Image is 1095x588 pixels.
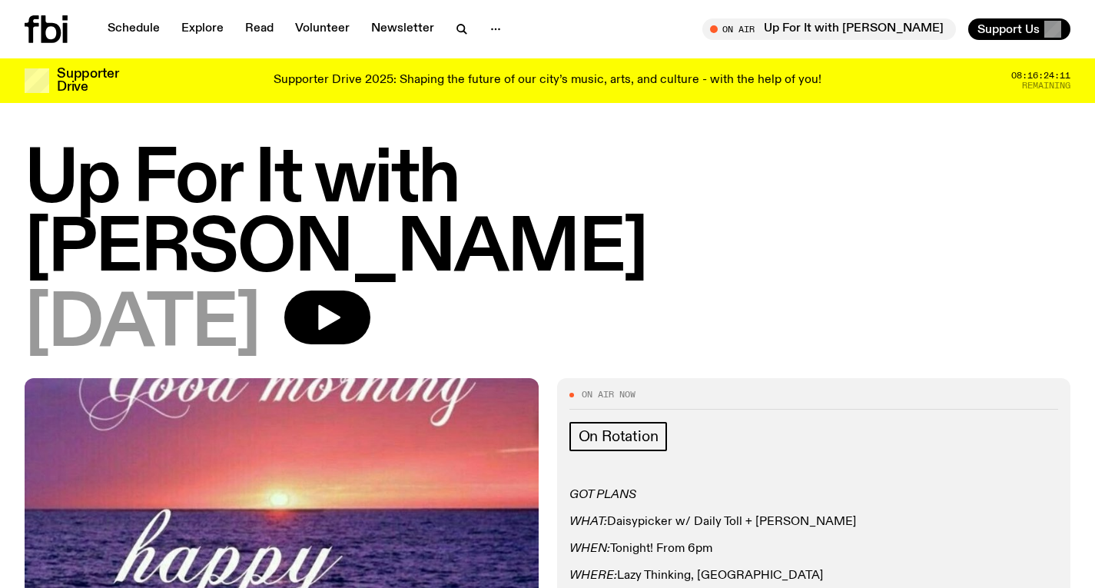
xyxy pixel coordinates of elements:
[569,569,1059,583] p: Lazy Thinking, [GEOGRAPHIC_DATA]
[569,543,610,555] em: WHEN:
[286,18,359,40] a: Volunteer
[977,22,1040,36] span: Support Us
[25,291,260,360] span: [DATE]
[57,68,118,94] h3: Supporter Drive
[582,390,635,399] span: On Air Now
[569,516,607,528] em: WHAT:
[569,422,668,451] a: On Rotation
[569,515,1059,530] p: Daisypicker w/ Daily Toll + [PERSON_NAME]
[236,18,283,40] a: Read
[172,18,233,40] a: Explore
[569,542,1059,556] p: Tonight! From 6pm
[579,428,659,445] span: On Rotation
[1011,71,1070,80] span: 08:16:24:11
[569,489,636,501] em: GOT PLANS
[968,18,1070,40] button: Support Us
[1022,81,1070,90] span: Remaining
[362,18,443,40] a: Newsletter
[274,74,821,88] p: Supporter Drive 2025: Shaping the future of our city’s music, arts, and culture - with the help o...
[569,570,617,582] em: WHERE:
[98,18,169,40] a: Schedule
[702,18,956,40] button: On AirUp For It with [PERSON_NAME]
[25,146,1070,284] h1: Up For It with [PERSON_NAME]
